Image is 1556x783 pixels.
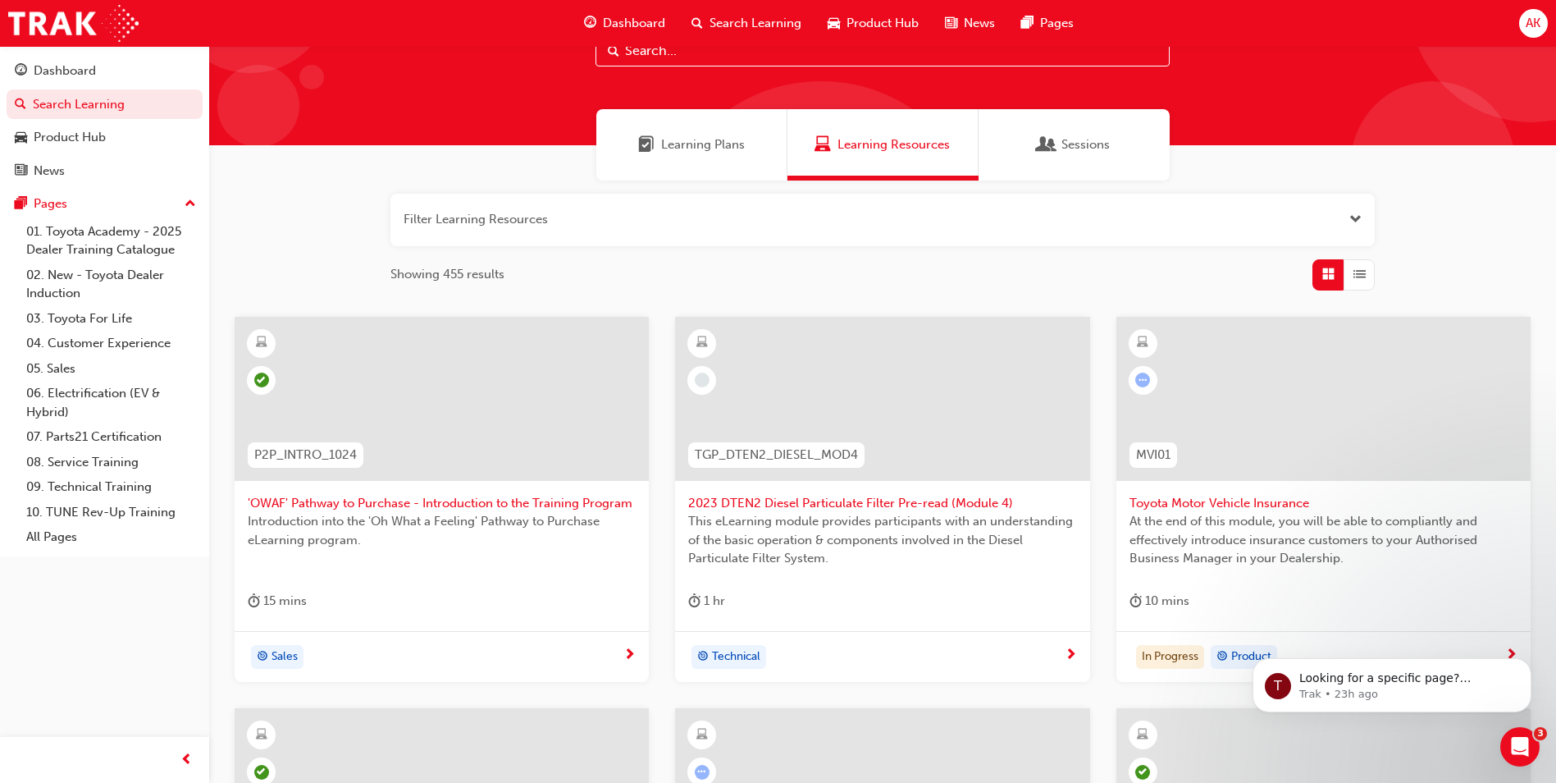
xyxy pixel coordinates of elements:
[1135,373,1150,387] span: learningRecordVerb_ATTEMPT-icon
[787,109,979,181] a: Learning ResourcesLearning Resources
[1136,446,1170,465] span: MVI01
[1349,210,1362,229] button: Open the filter
[20,219,203,263] a: 01. Toyota Academy - 2025 Dealer Training Catalogue
[256,332,267,354] span: learningResourceType_ELEARNING-icon
[7,156,203,186] a: News
[837,135,950,154] span: Learning Resources
[1008,7,1087,40] a: pages-iconPages
[185,194,196,215] span: up-icon
[979,109,1170,181] a: SessionsSessions
[688,591,700,611] span: duration-icon
[584,13,596,34] span: guage-icon
[691,13,703,34] span: search-icon
[20,263,203,306] a: 02. New - Toyota Dealer Induction
[15,130,27,145] span: car-icon
[254,446,357,465] span: P2P_INTRO_1024
[15,98,26,112] span: search-icon
[1129,591,1189,611] div: 10 mins
[688,512,1076,568] span: This eLearning module provides participants with an understanding of the basic operation & compon...
[235,317,649,683] a: P2P_INTRO_1024'OWAF' Pathway to Purchase - Introduction to the Training ProgramIntroduction into ...
[8,5,139,42] img: Trak
[15,197,27,212] span: pages-icon
[1129,494,1517,513] span: Toyota Motor Vehicle Insurance
[1135,765,1150,780] span: learningRecordVerb_PASS-icon
[1216,647,1228,668] span: target-icon
[608,42,619,61] span: Search
[595,35,1170,66] input: Search...
[390,265,504,284] span: Showing 455 results
[932,7,1008,40] a: news-iconNews
[257,647,268,668] span: target-icon
[20,331,203,356] a: 04. Customer Experience
[7,122,203,153] a: Product Hub
[7,53,203,189] button: DashboardSearch LearningProduct HubNews
[675,317,1089,683] a: TGP_DTEN2_DIESEL_MOD42023 DTEN2 Diesel Particulate Filter Pre-read (Module 4)This eLearning modul...
[695,373,710,387] span: learningRecordVerb_NONE-icon
[696,332,708,354] span: learningResourceType_ELEARNING-icon
[710,14,801,33] span: Search Learning
[1040,14,1074,33] span: Pages
[678,7,815,40] a: search-iconSearch Learning
[7,189,203,219] button: Pages
[256,725,267,746] span: learningResourceType_ELEARNING-icon
[15,64,27,79] span: guage-icon
[15,164,27,179] span: news-icon
[34,195,67,213] div: Pages
[20,356,203,382] a: 05. Sales
[1534,727,1547,740] span: 3
[688,591,725,611] div: 1 hr
[1500,727,1540,767] iframe: Intercom live chat
[34,162,65,181] div: News
[603,14,665,33] span: Dashboard
[180,750,193,771] span: prev-icon
[20,450,203,475] a: 08. Service Training
[272,648,298,666] span: Sales
[1129,591,1142,611] span: duration-icon
[945,13,957,34] span: news-icon
[1038,135,1055,154] span: Sessions
[712,648,760,666] span: Technical
[623,648,636,663] span: next-icon
[1061,135,1110,154] span: Sessions
[596,109,787,181] a: Learning PlansLearning Plans
[696,725,708,746] span: learningResourceType_ELEARNING-icon
[1353,265,1366,284] span: List
[571,7,678,40] a: guage-iconDashboard
[1021,13,1034,34] span: pages-icon
[248,512,636,549] span: Introduction into the 'Oh What a Feeling' Pathway to Purchase eLearning program.
[20,474,203,500] a: 09. Technical Training
[661,135,745,154] span: Learning Plans
[20,424,203,450] a: 07. Parts21 Certification
[1065,648,1077,663] span: next-icon
[34,128,106,147] div: Product Hub
[20,306,203,332] a: 03. Toyota For Life
[828,13,840,34] span: car-icon
[7,56,203,86] a: Dashboard
[20,381,203,424] a: 06. Electrification (EV & Hybrid)
[1116,317,1531,683] a: MVI01Toyota Motor Vehicle InsuranceAt the end of this module, you will be able to compliantly and...
[254,765,269,780] span: learningRecordVerb_COMPLETE-icon
[638,135,655,154] span: Learning Plans
[1228,624,1556,739] iframe: Intercom notifications message
[248,591,260,611] span: duration-icon
[815,135,831,154] span: Learning Resources
[20,500,203,525] a: 10. TUNE Rev-Up Training
[7,89,203,120] a: Search Learning
[846,14,919,33] span: Product Hub
[34,62,96,80] div: Dashboard
[20,524,203,550] a: All Pages
[815,7,932,40] a: car-iconProduct Hub
[1519,9,1548,38] button: AK
[1136,645,1204,670] div: In Progress
[1137,725,1148,746] span: learningResourceType_ELEARNING-icon
[1526,14,1540,33] span: AK
[1322,265,1335,284] span: Grid
[248,494,636,513] span: 'OWAF' Pathway to Purchase - Introduction to the Training Program
[248,591,307,611] div: 15 mins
